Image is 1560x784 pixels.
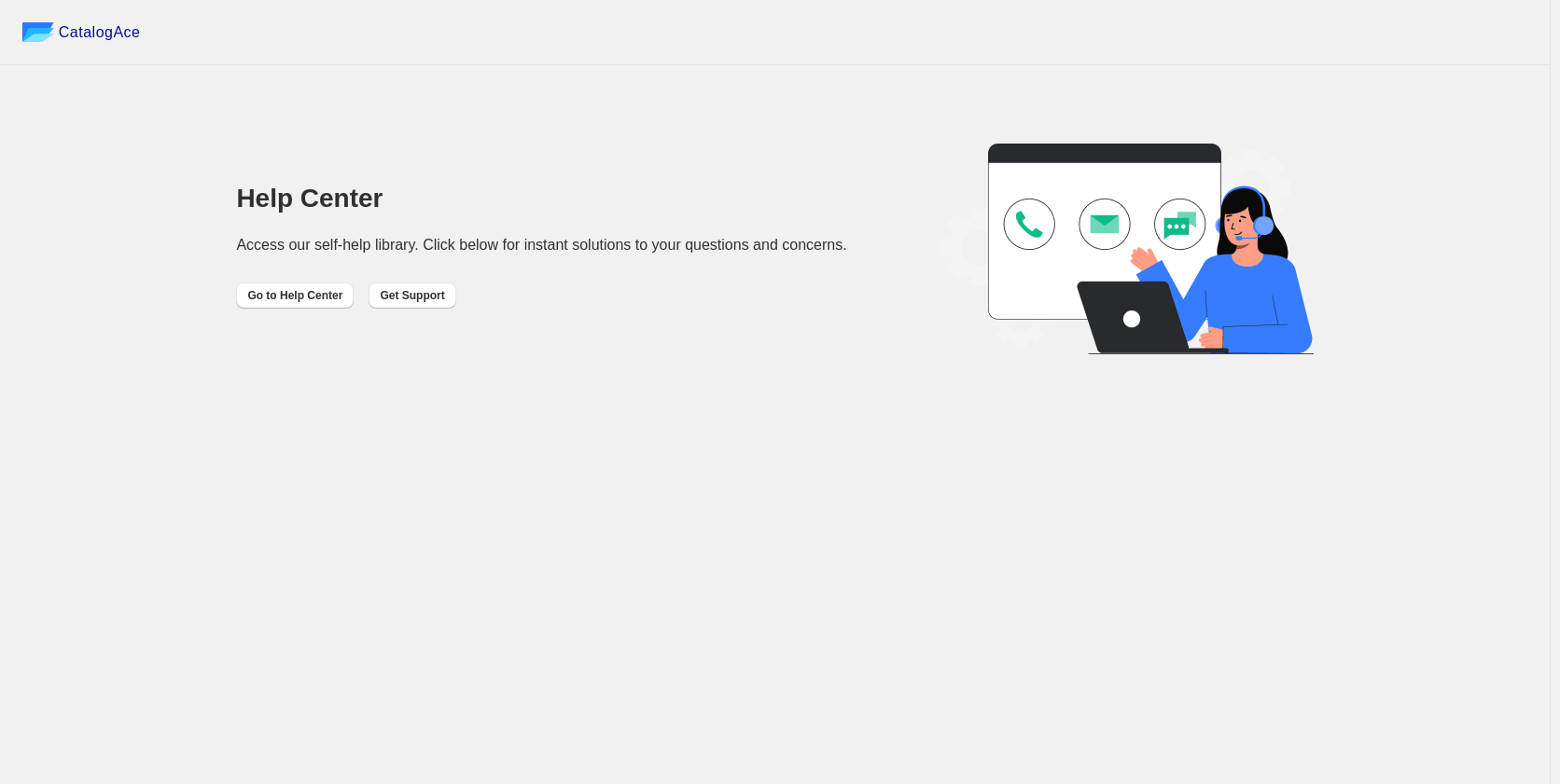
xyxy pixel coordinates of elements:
[236,282,354,309] button: Go to Help Center
[236,189,846,208] h1: Help Center
[380,288,444,303] span: Get Support
[247,288,342,303] span: Go to Help Center
[369,282,455,309] button: Get Support
[236,236,846,254] p: Access our self-help library. Click below for instant solutions to your questions and concerns.
[59,23,141,42] span: CatalogAce
[940,144,1314,354] img: help_center
[22,22,54,42] img: catalog ace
